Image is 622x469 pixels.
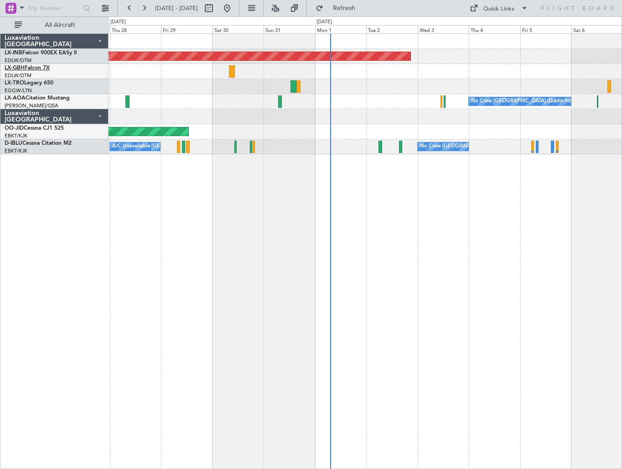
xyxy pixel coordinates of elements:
[315,25,367,33] div: Mon 1
[418,25,469,33] div: Wed 3
[264,25,315,33] div: Sun 31
[325,5,363,11] span: Refresh
[112,140,258,153] div: A/C Unavailable [GEOGRAPHIC_DATA]-[GEOGRAPHIC_DATA]
[5,57,31,64] a: EDLW/DTM
[469,25,520,33] div: Thu 4
[5,148,27,154] a: EBKT/KJK
[5,65,50,71] a: LX-GBHFalcon 7X
[5,72,31,79] a: EDLW/DTM
[213,25,264,33] div: Sat 30
[465,1,533,16] button: Quick Links
[366,25,418,33] div: Tue 2
[5,126,64,131] a: OO-JIDCessna CJ1 525
[5,95,26,101] span: LX-AOA
[5,50,77,56] a: LX-INBFalcon 900EX EASy II
[5,126,24,131] span: OO-JID
[161,25,213,33] div: Fri 29
[420,140,573,153] div: No Crew [GEOGRAPHIC_DATA] ([GEOGRAPHIC_DATA] National)
[5,141,22,146] span: D-IBLU
[5,50,22,56] span: LX-INB
[110,25,161,33] div: Thu 28
[10,18,99,32] button: All Aircraft
[28,1,80,15] input: Trip Number
[5,132,27,139] a: EBKT/KJK
[311,1,366,16] button: Refresh
[5,102,58,109] a: [PERSON_NAME]/QSA
[5,95,70,101] a: LX-AOACitation Mustang
[110,18,126,26] div: [DATE]
[155,4,198,12] span: [DATE] - [DATE]
[520,25,572,33] div: Fri 5
[316,18,332,26] div: [DATE]
[471,95,574,108] div: No Crew [GEOGRAPHIC_DATA] (Dublin Intl)
[483,5,514,14] div: Quick Links
[5,87,32,94] a: EGGW/LTN
[24,22,96,28] span: All Aircraft
[5,80,24,86] span: LX-TRO
[5,65,25,71] span: LX-GBH
[5,80,53,86] a: LX-TROLegacy 650
[5,141,72,146] a: D-IBLUCessna Citation M2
